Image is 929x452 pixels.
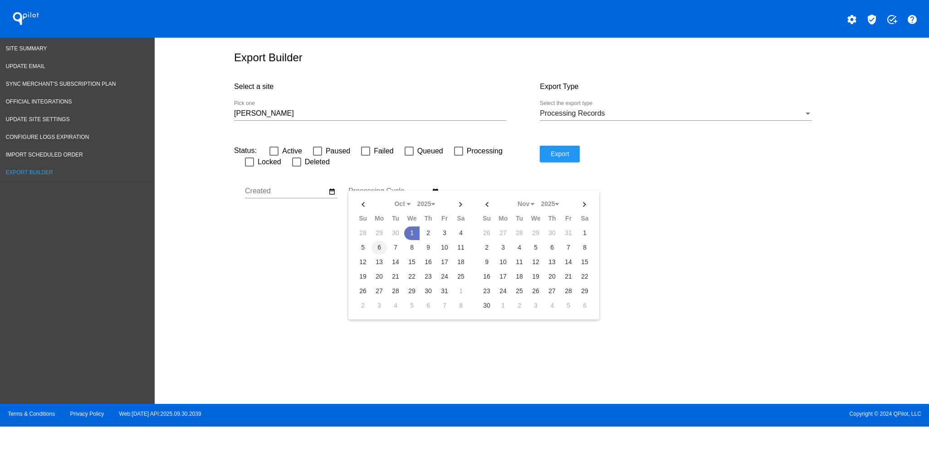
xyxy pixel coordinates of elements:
div: Nov [512,201,535,208]
span: Failed [374,146,394,157]
a: Privacy Policy [70,411,104,417]
span: Active [282,146,302,157]
mat-icon: add_task [886,14,897,25]
span: Export [551,150,569,157]
span: Deleted [305,157,330,167]
input: Number [234,109,506,118]
a: Web:[DATE] API:2025.09.30.2039 [119,411,201,417]
input: Processing Cycle [348,187,430,195]
a: Terms & Conditions [8,411,55,417]
h4: Select a site [234,83,540,91]
button: Export [540,146,580,162]
span: Locked [258,157,281,167]
span: Processing Records [540,109,605,117]
span: Paused [326,146,350,157]
span: Official Integrations [6,98,72,105]
span: Status: [234,147,257,154]
span: Processing [467,146,503,157]
span: Site Summary [6,45,47,52]
h1: Export Builder [234,51,846,64]
div: 2025 [413,201,435,208]
h1: QPilot [8,10,44,28]
span: Export Builder [6,169,53,176]
span: Update Email [6,63,45,69]
span: Copyright © 2024 QPilot, LLC [472,411,921,417]
span: Configure logs expiration [6,134,89,140]
span: Sync Merchant's Subscription Plan [6,81,116,87]
span: Import Scheduled Order [6,152,83,158]
input: Created [245,187,327,195]
span: Update Site Settings [6,116,70,123]
div: 2025 [537,201,559,208]
mat-icon: settings [846,14,857,25]
mat-icon: verified_user [866,14,877,25]
div: Oct [388,201,411,208]
span: Queued [417,146,443,157]
h4: Export Type [540,83,846,91]
mat-icon: date_range [328,187,336,196]
mat-icon: date_range [432,187,439,196]
mat-icon: help [907,14,918,25]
